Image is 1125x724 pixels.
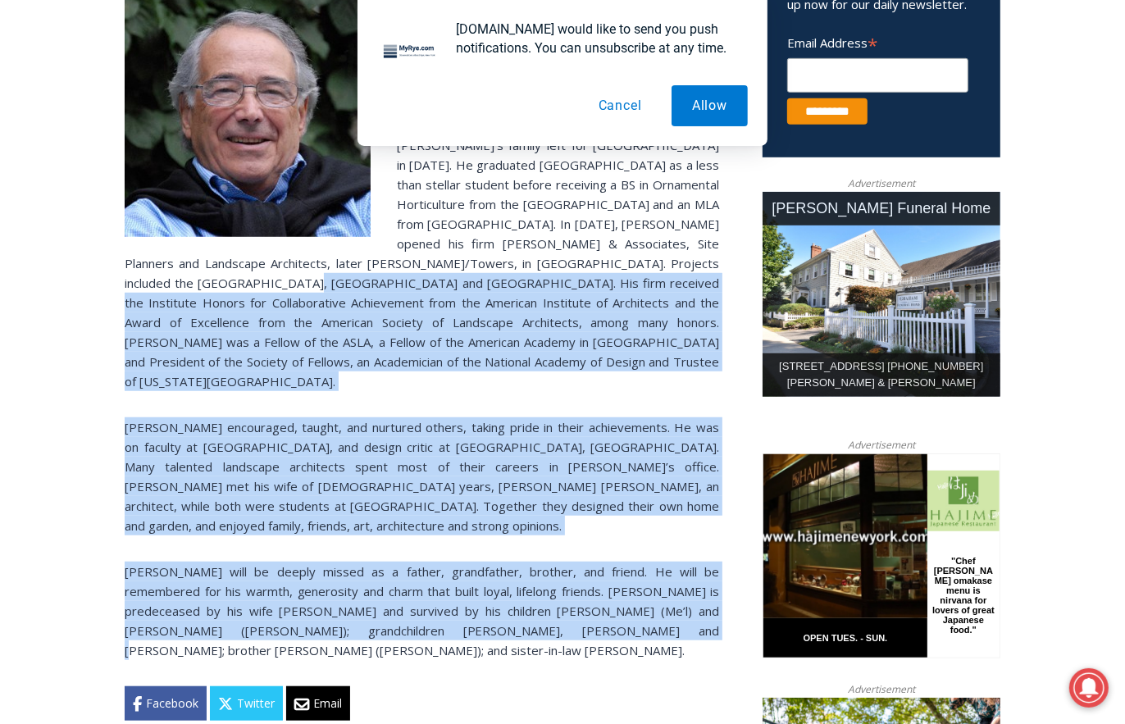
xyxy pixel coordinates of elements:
[210,686,283,721] a: Twitter
[487,5,592,75] a: Book [PERSON_NAME]'s Good Humor for Your Event
[578,85,663,126] button: Cancel
[125,562,719,660] p: [PERSON_NAME] will be deeply missed as a father, grandfather, brother, and friend. He will be rem...
[286,686,350,721] a: Email
[763,353,1000,398] div: [STREET_ADDRESS] [PHONE_NUMBER] [PERSON_NAME] & [PERSON_NAME]
[394,159,795,204] a: Intern @ [DOMAIN_NAME]
[168,102,233,196] div: "Chef [PERSON_NAME] omakase menu is nirvana for lovers of great Japanese food."
[5,169,161,231] span: Open Tues. - Sun. [PHONE_NUMBER]
[443,20,748,57] div: [DOMAIN_NAME] would like to send you push notifications. You can unsubscribe at any time.
[414,1,775,159] div: Apply Now <> summer and RHS senior internships available
[125,76,719,391] p: Born in [DEMOGRAPHIC_DATA] in [GEOGRAPHIC_DATA], [DEMOGRAPHIC_DATA] to [PERSON_NAME] and [PERSON_...
[499,17,571,63] h4: Book [PERSON_NAME]'s Good Humor for Your Event
[763,192,1000,225] div: [PERSON_NAME] Funeral Home
[831,681,931,697] span: Advertisement
[107,30,405,45] div: Serving [GEOGRAPHIC_DATA] Since [DATE]
[672,85,748,126] button: Allow
[831,175,931,191] span: Advertisement
[1,165,165,204] a: Open Tues. - Sun. [PHONE_NUMBER]
[377,20,443,85] img: notification icon
[429,163,760,200] span: Intern @ [DOMAIN_NAME]
[125,686,207,721] a: Facebook
[831,437,931,453] span: Advertisement
[125,417,719,535] p: [PERSON_NAME] encouraged, taught, and nurtured others, taking pride in their achievements. He was...
[397,1,495,75] img: s_800_809a2aa2-bb6e-4add-8b5e-749ad0704c34.jpeg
